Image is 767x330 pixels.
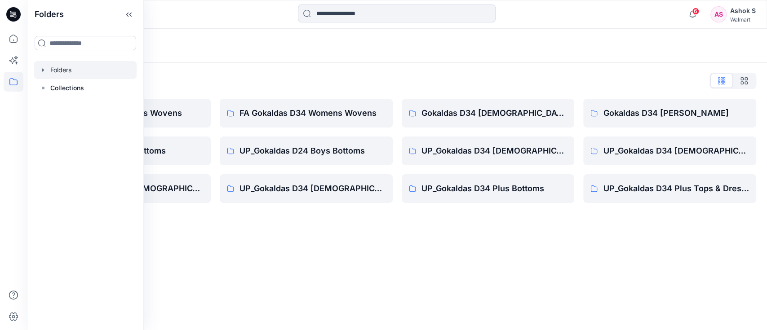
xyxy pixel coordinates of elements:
a: UP_Gokaldas D34 Plus Bottoms [402,174,575,203]
a: UP_Gokaldas D34 Plus Tops & Dresses [583,174,756,203]
a: Gokaldas D34 [PERSON_NAME] [583,99,756,128]
a: UP_Gokaldas D24 Boys Bottoms [220,136,393,165]
p: UP_Gokaldas D34 [DEMOGRAPHIC_DATA] Dresses [603,145,749,157]
p: UP_Gokaldas D34 Plus Bottoms [421,182,567,195]
a: Gokaldas D34 [DEMOGRAPHIC_DATA] Dresses [402,99,575,128]
a: FA Gokaldas D34 Womens Wovens [220,99,393,128]
p: UP_Gokaldas D24 Boys Bottoms [239,145,386,157]
a: UP_Gokaldas D34 [DEMOGRAPHIC_DATA] Woven Tops [220,174,393,203]
p: Gokaldas D34 [PERSON_NAME] [603,107,749,119]
div: Ashok S [730,5,756,16]
p: UP_Gokaldas D34 Plus Tops & Dresses [603,182,749,195]
span: 6 [692,8,699,15]
div: Walmart [730,16,756,23]
p: UP_Gokaldas D34 [DEMOGRAPHIC_DATA] Woven Tops [239,182,386,195]
p: Collections [50,83,84,93]
p: Gokaldas D34 [DEMOGRAPHIC_DATA] Dresses [421,107,567,119]
a: UP_Gokaldas D34 [DEMOGRAPHIC_DATA] Bottoms [402,136,575,165]
a: UP_Gokaldas D34 [DEMOGRAPHIC_DATA] Dresses [583,136,756,165]
p: FA Gokaldas D34 Womens Wovens [239,107,386,119]
div: AS [710,6,727,22]
p: UP_Gokaldas D34 [DEMOGRAPHIC_DATA] Bottoms [421,145,567,157]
